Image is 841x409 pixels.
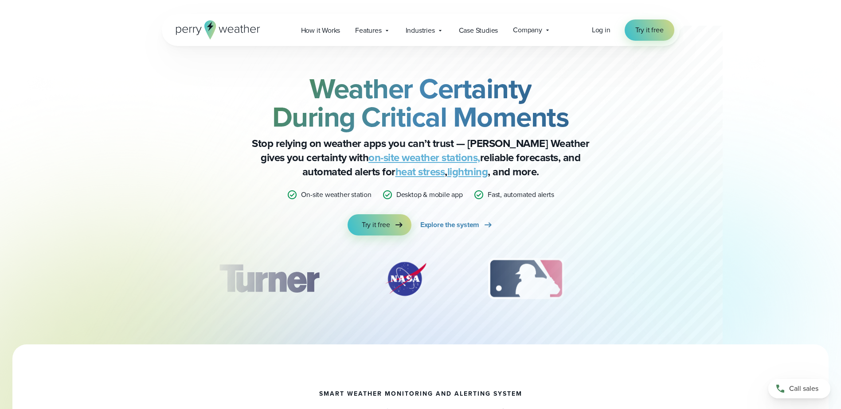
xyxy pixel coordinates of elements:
[243,136,598,179] p: Stop relying on weather apps you can’t trust — [PERSON_NAME] Weather gives you certainty with rel...
[459,25,498,36] span: Case Studies
[615,257,686,301] div: 4 of 12
[789,383,818,394] span: Call sales
[301,25,340,36] span: How it Works
[479,257,573,301] div: 3 of 12
[447,164,488,180] a: lightning
[206,257,332,301] div: 1 of 12
[206,257,332,301] img: Turner-Construction_1.svg
[451,21,506,39] a: Case Studies
[301,189,371,200] p: On-site weather station
[420,214,493,235] a: Explore the system
[479,257,573,301] img: MLB.svg
[362,220,390,230] span: Try it free
[420,220,479,230] span: Explore the system
[319,390,522,397] h1: smart weather monitoring and alerting system
[206,257,635,305] div: slideshow
[368,150,480,166] a: on-site weather stations,
[768,379,830,398] a: Call sales
[406,25,435,36] span: Industries
[396,189,463,200] p: Desktop & mobile app
[513,25,542,35] span: Company
[375,257,437,301] div: 2 of 12
[375,257,437,301] img: NASA.svg
[625,19,674,41] a: Try it free
[592,25,610,35] a: Log in
[272,68,569,138] strong: Weather Certainty During Critical Moments
[615,257,686,301] img: PGA.svg
[355,25,381,36] span: Features
[488,189,554,200] p: Fast, automated alerts
[293,21,348,39] a: How it Works
[635,25,664,35] span: Try it free
[348,214,411,235] a: Try it free
[395,164,445,180] a: heat stress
